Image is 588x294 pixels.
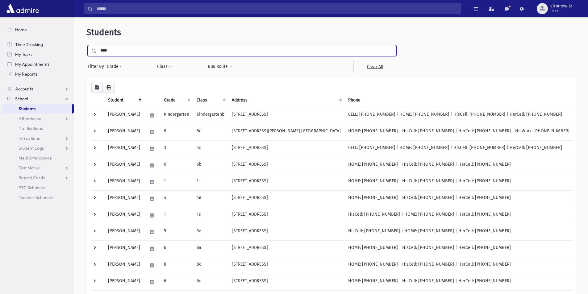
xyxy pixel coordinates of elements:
[344,224,573,240] td: HisCell: [PHONE_NUMBER] | HOME: [PHONE_NUMBER] | HerCell: [PHONE_NUMBER]
[344,157,573,174] td: HOME: [PHONE_NUMBER] | HisCell: [PHONE_NUMBER] | HerCell: [PHONE_NUMBER]
[2,25,74,35] a: Home
[2,59,74,69] a: My Appointments
[344,107,573,124] td: CELL: [PHONE_NUMBER] | HOME: [PHONE_NUMBER] | HisCell: [PHONE_NUMBER] | HerCell: [PHONE_NUMBER]
[2,193,74,202] a: Teacher Schedule
[228,157,344,174] td: [STREET_ADDRESS]
[344,257,573,274] td: HOME: [PHONE_NUMBER] | HisCell: [PHONE_NUMBER] | HerCell: [PHONE_NUMBER]
[15,71,37,77] span: My Reports
[344,140,573,157] td: CELL: [PHONE_NUMBER] | HOME: [PHONE_NUMBER] | HisCell: [PHONE_NUMBER] | HerCell: [PHONE_NUMBER]
[228,93,344,107] th: Address: activate to sort column ascending
[157,61,172,72] button: Class
[344,124,573,140] td: HOME: [PHONE_NUMBER] | HisCell: [PHONE_NUMBER] | HerCell: [PHONE_NUMBER] | HisWork: [PHONE_NUMBER]
[193,240,228,257] td: 6a
[19,165,40,171] span: Test Marks
[550,4,572,9] span: sfromowitz
[160,240,193,257] td: 6
[228,240,344,257] td: [STREET_ADDRESS]
[228,207,344,224] td: [STREET_ADDRESS]
[15,96,28,101] span: School
[19,155,52,161] span: Meal Attendance
[193,140,228,157] td: 3c
[160,257,193,274] td: 8
[160,224,193,240] td: 5
[86,27,121,37] span: Students
[193,224,228,240] td: 5e
[228,174,344,190] td: [STREET_ADDRESS]
[193,274,228,290] td: 6c
[353,61,396,72] a: Clear All
[160,107,193,124] td: Kindergarten
[15,52,32,57] span: My Tasks
[344,240,573,257] td: HOME: [PHONE_NUMBER] | HisCell: [PHONE_NUMBER] | HerCell: [PHONE_NUMBER]
[104,190,144,207] td: [PERSON_NAME]
[104,274,144,290] td: [PERSON_NAME]
[228,140,344,157] td: [STREET_ADDRESS]
[104,93,144,107] th: Student: activate to sort column descending
[2,163,74,173] a: Test Marks
[193,257,228,274] td: 8d
[344,174,573,190] td: HOME: [PHONE_NUMBER] | HisCell: [PHONE_NUMBER] | HerCell: [PHONE_NUMBER]
[160,174,193,190] td: 1
[550,9,572,14] span: User
[344,274,573,290] td: HOME: [PHONE_NUMBER] | HisCell: [PHONE_NUMBER] | HerCell: [PHONE_NUMBER]
[15,27,27,32] span: Home
[228,224,344,240] td: [STREET_ADDRESS]
[193,207,228,224] td: 1e
[106,61,123,72] button: Grade
[104,140,144,157] td: [PERSON_NAME]
[19,145,44,151] span: Student Logs
[344,190,573,207] td: HOME: [PHONE_NUMBER] | HisCell: [PHONE_NUMBER] | HerCell: [PHONE_NUMBER]
[344,207,573,224] td: HisCell: [PHONE_NUMBER] | HOME: [PHONE_NUMBER] | HerCell: [PHONE_NUMBER]
[19,135,40,141] span: Infractions
[2,69,74,79] a: My Reports
[193,190,228,207] td: 4e
[160,124,193,140] td: 8
[228,274,344,290] td: [STREET_ADDRESS]
[93,3,461,14] input: Search
[104,174,144,190] td: [PERSON_NAME]
[160,157,193,174] td: 6
[160,140,193,157] td: 3
[228,124,344,140] td: [STREET_ADDRESS][PERSON_NAME] [GEOGRAPHIC_DATA]
[2,143,74,153] a: Student Logs
[102,82,115,93] button: Print
[207,61,232,72] button: Bus Route
[104,257,144,274] td: [PERSON_NAME]
[193,107,228,124] td: Kindergartenb
[228,107,344,124] td: [STREET_ADDRESS]
[2,133,74,143] a: Infractions
[15,42,43,47] span: Time Tracking
[228,257,344,274] td: [STREET_ADDRESS]
[2,173,74,183] a: Report Cards
[19,185,45,190] span: PTC Schedule
[19,126,43,131] span: Notifications
[193,157,228,174] td: 6b
[193,124,228,140] td: 8d
[160,190,193,207] td: 4
[2,104,72,114] a: Students
[160,274,193,290] td: 6
[344,93,573,107] th: Phone
[2,94,74,104] a: School
[104,124,144,140] td: [PERSON_NAME]
[19,106,35,111] span: Students
[104,157,144,174] td: [PERSON_NAME]
[88,63,106,70] span: Filter By
[160,93,193,107] th: Grade: activate to sort column ascending
[2,153,74,163] a: Meal Attendance
[2,39,74,49] a: Time Tracking
[160,207,193,224] td: 1
[104,107,144,124] td: [PERSON_NAME]
[104,207,144,224] td: [PERSON_NAME]
[193,174,228,190] td: 1c
[91,82,103,93] button: CSV
[2,183,74,193] a: PTC Schedule
[19,175,45,180] span: Report Cards
[2,49,74,59] a: My Tasks
[228,190,344,207] td: [STREET_ADDRESS]
[15,61,49,67] span: My Appointments
[2,84,74,94] a: Accounts
[193,93,228,107] th: Class: activate to sort column ascending
[15,86,33,92] span: Accounts
[104,224,144,240] td: [PERSON_NAME]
